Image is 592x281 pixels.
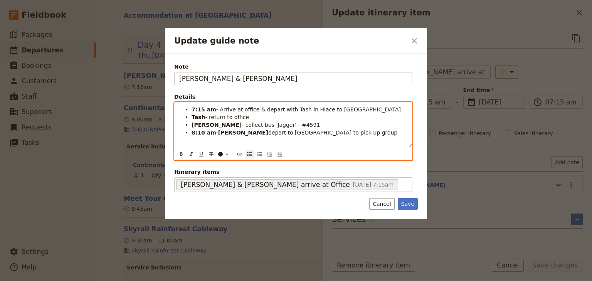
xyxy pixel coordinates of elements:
strong: [PERSON_NAME] [192,122,242,128]
button: Decrease indent [276,150,284,158]
button: Cancel [369,198,394,210]
div: Details [174,93,412,101]
span: - return to office [205,114,249,120]
strong: 7:15 am [192,106,216,113]
input: Note [174,72,412,85]
strong: [PERSON_NAME] [218,130,268,136]
span: - Arrive at office & depart with Tash in Hiace to [GEOGRAPHIC_DATA] [216,106,401,113]
div: ​ [217,151,233,157]
span: Itinerary items [174,168,412,176]
span: Note [174,63,412,71]
button: Numbered list [256,150,264,158]
button: Bulleted list [246,150,254,158]
button: Format strikethrough [207,150,215,158]
span: [DATE] 7:15am [353,182,394,188]
strong: Tash [192,114,205,120]
strong: 8:10 am [192,130,216,136]
button: Close dialog [408,34,421,47]
h2: Update guide note [174,35,406,47]
button: Format bold [177,150,185,158]
button: ​ [216,150,232,158]
button: Format underline [197,150,205,158]
span: - [216,130,218,136]
span: depart to [GEOGRAPHIC_DATA] to pick up group [268,130,397,136]
button: Format italic [187,150,195,158]
button: Insert link [235,150,244,158]
span: [PERSON_NAME] & [PERSON_NAME] arrive at Office [181,180,350,189]
button: Save [398,198,418,210]
button: Increase indent [266,150,274,158]
span: - collect bus 'Jagger' - #4591 [242,122,320,128]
